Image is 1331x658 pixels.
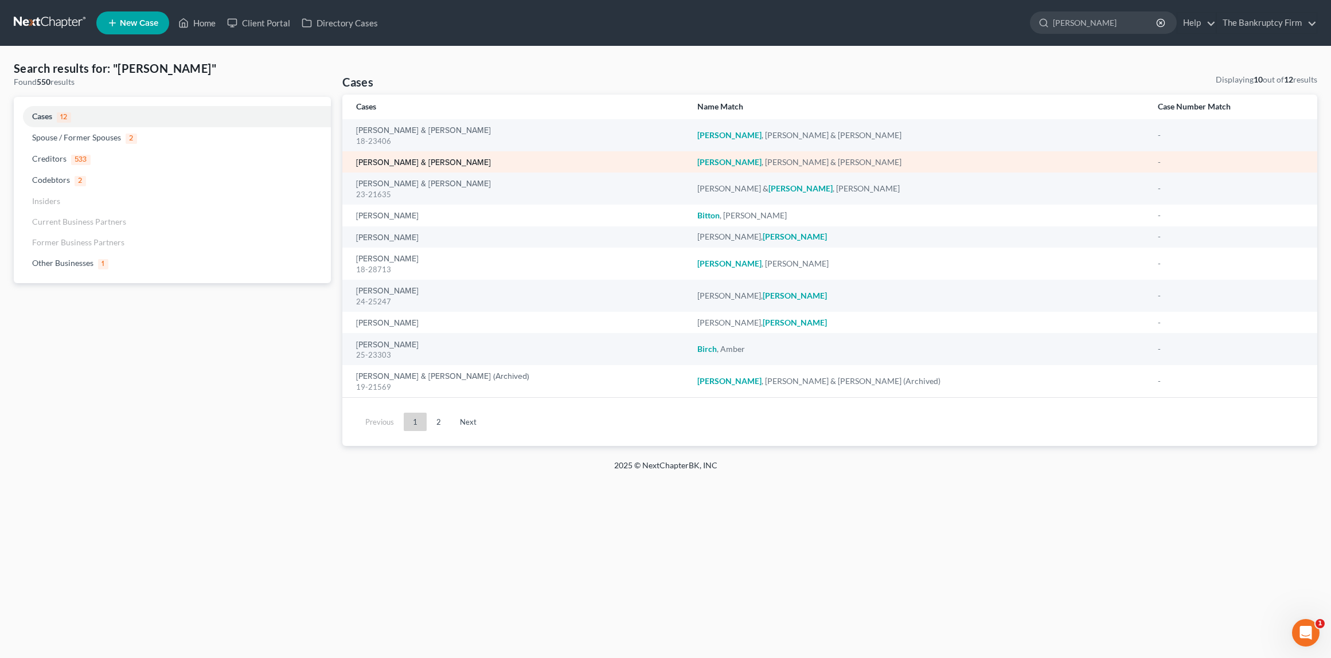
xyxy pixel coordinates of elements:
[32,154,67,163] span: Creditors
[356,159,491,167] a: [PERSON_NAME] & [PERSON_NAME]
[763,291,827,300] em: [PERSON_NAME]
[697,376,762,386] em: [PERSON_NAME]
[697,130,1139,141] div: , [PERSON_NAME] & [PERSON_NAME]
[221,13,296,33] a: Client Portal
[688,95,1149,119] th: Name Match
[356,255,419,263] a: [PERSON_NAME]
[697,258,1139,269] div: , [PERSON_NAME]
[697,344,717,354] em: Birch
[32,237,124,247] span: Former Business Partners
[339,460,993,480] div: 2025 © NextChapterBK, INC
[1158,290,1303,301] div: -
[697,130,762,140] em: [PERSON_NAME]
[1158,231,1303,242] div: -
[356,136,678,147] div: 18-23406
[1158,375,1303,387] div: -
[763,318,827,327] em: [PERSON_NAME]
[75,176,86,186] span: 2
[697,157,762,167] em: [PERSON_NAME]
[32,258,93,268] span: Other Businesses
[126,134,137,144] span: 2
[32,111,52,121] span: Cases
[356,373,529,381] a: [PERSON_NAME] & [PERSON_NAME] (Archived)
[697,258,762,268] em: [PERSON_NAME]
[1158,210,1303,221] div: -
[356,341,419,349] a: [PERSON_NAME]
[697,156,1139,168] div: , [PERSON_NAME] & [PERSON_NAME]
[356,296,678,307] div: 24-25247
[14,232,331,253] a: Former Business Partners
[356,127,491,135] a: [PERSON_NAME] & [PERSON_NAME]
[1149,95,1317,119] th: Case Number Match
[697,375,1139,387] div: , [PERSON_NAME] & [PERSON_NAME] (Archived)
[1158,156,1303,168] div: -
[356,189,678,200] div: 23-21635
[356,319,419,327] a: [PERSON_NAME]
[356,382,678,393] div: 19-21569
[356,264,678,275] div: 18-28713
[1158,258,1303,269] div: -
[697,290,1139,301] div: [PERSON_NAME],
[32,175,70,185] span: Codebtors
[98,259,108,269] span: 1
[120,19,158,28] span: New Case
[14,148,331,170] a: Creditors533
[1284,75,1293,84] strong: 12
[14,76,331,88] div: Found results
[356,180,491,188] a: [PERSON_NAME] & [PERSON_NAME]
[356,350,678,361] div: 25-23303
[1158,183,1303,194] div: -
[14,106,331,127] a: Cases12
[697,231,1139,242] div: [PERSON_NAME],
[697,343,1139,355] div: , Amber
[32,217,126,226] span: Current Business Partners
[173,13,221,33] a: Home
[14,60,331,76] h4: Search results for: "[PERSON_NAME]"
[32,196,60,206] span: Insiders
[1292,619,1320,647] iframe: Intercom live chat
[32,132,121,142] span: Spouse / Former Spouses
[1216,74,1317,85] div: Displaying out of results
[697,210,1139,221] div: , [PERSON_NAME]
[14,211,331,232] a: Current Business Partners
[697,183,1139,194] div: [PERSON_NAME] & , [PERSON_NAME]
[1158,343,1303,355] div: -
[71,155,91,165] span: 533
[1316,619,1325,628] span: 1
[1254,75,1263,84] strong: 10
[356,212,419,220] a: [PERSON_NAME]
[1217,13,1317,33] a: The Bankruptcy Firm
[427,413,450,431] a: 2
[356,234,419,242] a: [PERSON_NAME]
[14,253,331,274] a: Other Businesses1
[697,317,1139,328] div: [PERSON_NAME],
[1177,13,1216,33] a: Help
[14,191,331,211] a: Insiders
[356,287,419,295] a: [PERSON_NAME]
[1158,317,1303,328] div: -
[1158,130,1303,141] div: -
[763,232,827,241] em: [PERSON_NAME]
[697,210,720,220] em: Bitton
[57,112,71,123] span: 12
[768,183,833,193] em: [PERSON_NAME]
[451,413,486,431] a: Next
[14,170,331,191] a: Codebtors2
[342,95,688,119] th: Cases
[14,127,331,148] a: Spouse / Former Spouses2
[404,413,427,431] a: 1
[342,74,373,90] h4: Cases
[37,77,50,87] strong: 550
[296,13,384,33] a: Directory Cases
[1053,12,1158,33] input: Search by name...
